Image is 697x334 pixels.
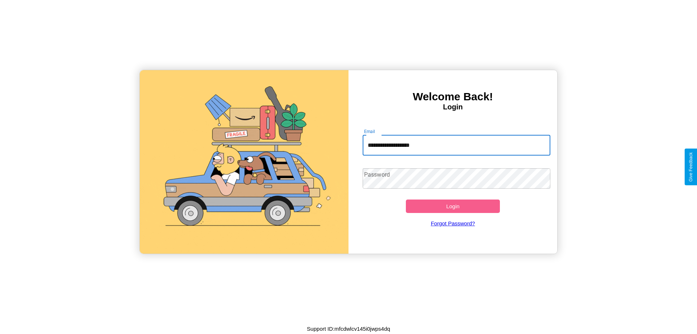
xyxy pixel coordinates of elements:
h3: Welcome Back! [348,90,557,103]
img: gif [140,70,348,254]
button: Login [406,200,500,213]
h4: Login [348,103,557,111]
div: Give Feedback [688,152,693,182]
p: Support ID: mfcdwlcv145i0jwps4dq [307,324,390,334]
a: Forgot Password? [359,213,547,234]
label: Email [364,128,375,134]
